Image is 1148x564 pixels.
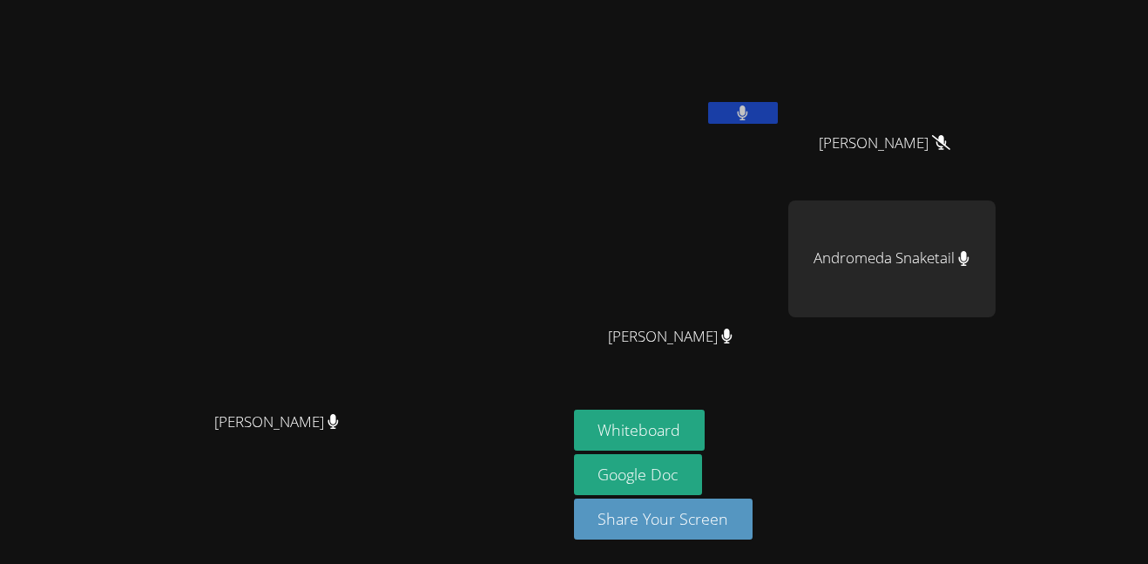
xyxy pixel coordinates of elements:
[608,324,733,350] span: [PERSON_NAME]
[214,410,339,435] span: [PERSON_NAME]
[819,131,950,156] span: [PERSON_NAME]
[574,454,703,495] a: Google Doc
[574,499,753,540] button: Share Your Screen
[574,410,706,451] button: Whiteboard
[788,200,996,317] div: Andromeda Snaketail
